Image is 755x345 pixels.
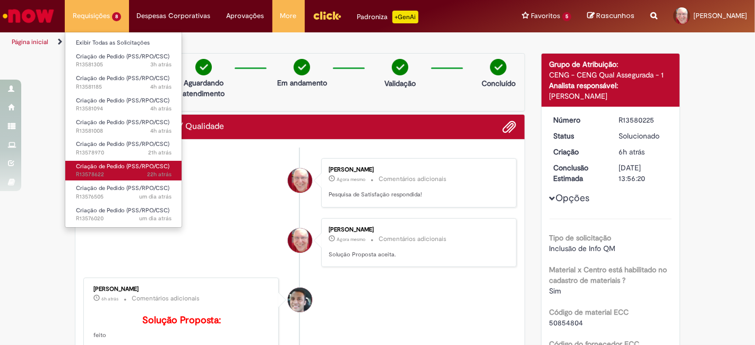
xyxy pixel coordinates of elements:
[379,235,447,244] small: Comentários adicionais
[65,117,182,136] a: Aberto R13581008 : Criação de Pedido (PSS/RPO/CSC)
[195,59,212,75] img: check-circle-green.png
[150,105,171,113] span: 4h atrás
[178,77,229,99] p: Aguardando atendimento
[546,162,611,184] dt: Conclusão Estimada
[531,11,560,21] span: Favoritos
[619,147,645,157] time: 30/09/2025 09:50:32
[76,127,171,135] span: R13581008
[142,314,221,326] b: Solução Proposta:
[147,170,171,178] time: 29/09/2025 17:35:07
[503,120,517,134] button: Adicionar anexos
[280,11,297,21] span: More
[490,59,507,75] img: check-circle-green.png
[8,32,495,52] ul: Trilhas de página
[546,115,611,125] dt: Número
[148,149,171,157] time: 29/09/2025 19:16:17
[329,191,505,199] p: Pesquisa de Satisfação respondida!
[384,78,416,89] p: Validação
[139,193,171,201] span: um dia atrás
[337,236,365,243] time: 30/09/2025 16:04:33
[65,37,182,49] a: Exibir Todas as Solicitações
[288,228,312,253] div: Fernando Cesar Ferreira
[150,61,171,68] span: 3h atrás
[288,288,312,312] div: Vaner Gaspar Da Silva
[65,95,182,115] a: Aberto R13581094 : Criação de Pedido (PSS/RPO/CSC)
[65,205,182,225] a: Aberto R13576020 : Criação de Pedido (PSS/RPO/CSC)
[65,139,182,158] a: Aberto R13578970 : Criação de Pedido (PSS/RPO/CSC)
[12,38,48,46] a: Página inicial
[337,176,365,183] span: Agora mesmo
[139,193,171,201] time: 29/09/2025 12:15:24
[288,168,312,193] div: Fernando Cesar Ferreira
[550,70,672,80] div: CENG - CENG Qual Assegurada - 1
[619,115,668,125] div: R13580225
[337,236,365,243] span: Agora mesmo
[337,176,365,183] time: 30/09/2025 16:04:43
[76,214,171,223] span: R13576020
[550,59,672,70] div: Grupo de Atribuição:
[76,53,169,61] span: Criação de Pedido (PSS/RPO/CSC)
[619,147,645,157] span: 6h atrás
[392,11,418,23] p: +GenAi
[587,11,634,21] a: Rascunhos
[482,78,516,89] p: Concluído
[137,11,211,21] span: Despesas Corporativas
[76,162,169,170] span: Criação de Pedido (PSS/RPO/CSC)
[65,161,182,180] a: Aberto R13578622 : Criação de Pedido (PSS/RPO/CSC)
[65,73,182,92] a: Aberto R13581185 : Criação de Pedido (PSS/RPO/CSC)
[329,167,505,173] div: [PERSON_NAME]
[76,170,171,179] span: R13578622
[147,170,171,178] span: 22h atrás
[150,105,171,113] time: 30/09/2025 11:56:33
[76,105,171,113] span: R13581094
[76,206,169,214] span: Criação de Pedido (PSS/RPO/CSC)
[139,214,171,222] time: 29/09/2025 11:09:22
[65,32,182,228] ul: Requisições
[101,296,118,302] span: 6h atrás
[357,11,418,23] div: Padroniza
[550,91,672,101] div: [PERSON_NAME]
[65,183,182,202] a: Aberto R13576505 : Criação de Pedido (PSS/RPO/CSC)
[65,51,182,71] a: Aberto R13581305 : Criação de Pedido (PSS/RPO/CSC)
[550,80,672,91] div: Analista responsável:
[392,59,408,75] img: check-circle-green.png
[550,318,584,327] span: 50854804
[150,127,171,135] time: 30/09/2025 11:43:46
[277,77,327,88] p: Em andamento
[329,251,505,259] p: Solução Proposta aceita.
[693,11,747,20] span: [PERSON_NAME]
[562,12,571,21] span: 5
[294,59,310,75] img: check-circle-green.png
[329,227,505,233] div: [PERSON_NAME]
[150,61,171,68] time: 30/09/2025 12:43:13
[76,149,171,157] span: R13578970
[150,127,171,135] span: 4h atrás
[227,11,264,21] span: Aprovações
[550,244,616,253] span: Inclusão de Info QM
[619,131,668,141] div: Solucionado
[150,83,171,91] time: 30/09/2025 12:09:31
[139,214,171,222] span: um dia atrás
[313,7,341,23] img: click_logo_yellow_360x200.png
[101,296,118,302] time: 30/09/2025 09:58:48
[93,286,270,292] div: [PERSON_NAME]
[73,11,110,21] span: Requisições
[132,294,200,303] small: Comentários adicionais
[76,61,171,69] span: R13581305
[76,74,169,82] span: Criação de Pedido (PSS/RPO/CSC)
[1,5,56,27] img: ServiceNow
[550,307,629,317] b: Código de material ECC
[76,184,169,192] span: Criação de Pedido (PSS/RPO/CSC)
[76,193,171,201] span: R13576505
[550,265,667,285] b: Material x Centro está habilitado no cadastro de materiais ?
[546,146,611,157] dt: Criação
[76,97,169,105] span: Criação de Pedido (PSS/RPO/CSC)
[150,83,171,91] span: 4h atrás
[550,286,562,296] span: Sim
[112,12,121,21] span: 8
[76,140,169,148] span: Criação de Pedido (PSS/RPO/CSC)
[76,118,169,126] span: Criação de Pedido (PSS/RPO/CSC)
[596,11,634,21] span: Rascunhos
[379,175,447,184] small: Comentários adicionais
[550,233,612,243] b: Tipo de solicitação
